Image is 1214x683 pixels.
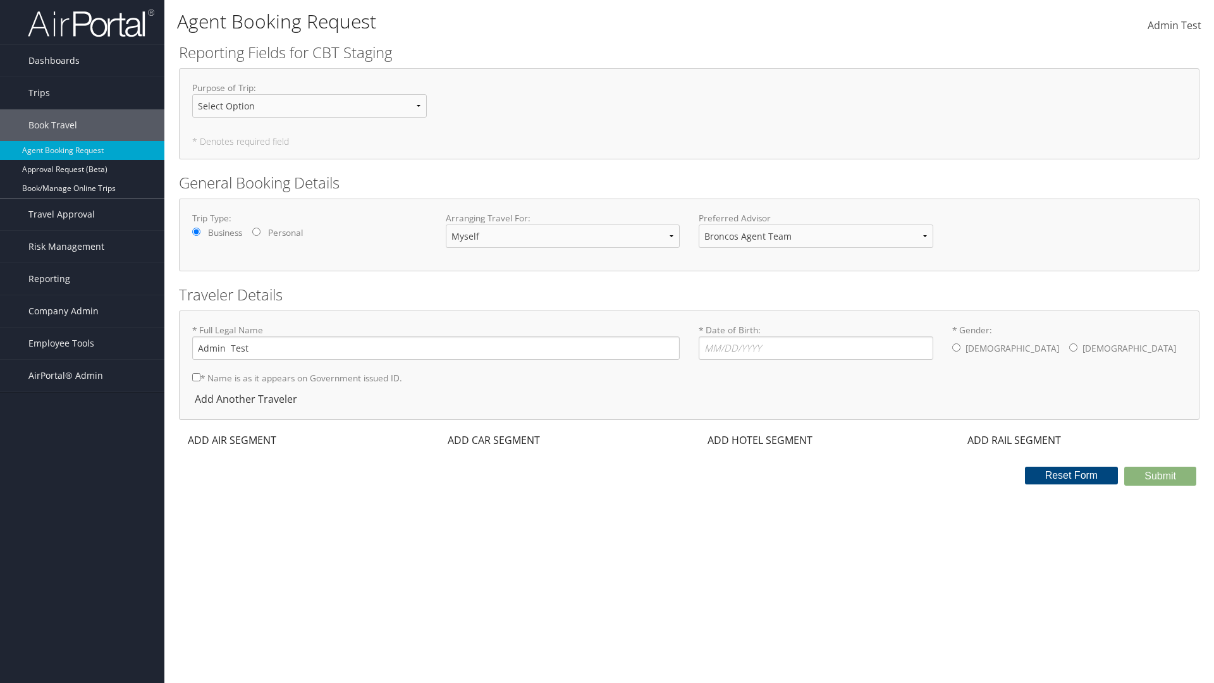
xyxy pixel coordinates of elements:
[208,226,242,239] label: Business
[446,212,680,225] label: Arranging Travel For:
[179,433,283,448] div: ADD AIR SEGMENT
[192,94,427,118] select: Purpose of Trip:
[28,295,99,327] span: Company Admin
[192,82,427,128] label: Purpose of Trip :
[28,328,94,359] span: Employee Tools
[28,77,50,109] span: Trips
[699,324,933,360] label: * Date of Birth:
[1148,6,1201,46] a: Admin Test
[28,199,95,230] span: Travel Approval
[28,109,77,141] span: Book Travel
[952,343,960,352] input: * Gender:[DEMOGRAPHIC_DATA][DEMOGRAPHIC_DATA]
[28,8,154,38] img: airportal-logo.png
[28,231,104,262] span: Risk Management
[192,324,680,360] label: * Full Legal Name
[179,42,1199,63] h2: Reporting Fields for CBT Staging
[192,366,402,390] label: * Name is as it appears on Government issued ID.
[28,360,103,391] span: AirPortal® Admin
[966,336,1059,360] label: [DEMOGRAPHIC_DATA]
[952,324,1187,362] label: * Gender:
[1069,343,1077,352] input: * Gender:[DEMOGRAPHIC_DATA][DEMOGRAPHIC_DATA]
[699,433,819,448] div: ADD HOTEL SEGMENT
[179,284,1199,305] h2: Traveler Details
[268,226,303,239] label: Personal
[192,212,427,225] label: Trip Type:
[959,433,1067,448] div: ADD RAIL SEGMENT
[28,45,80,77] span: Dashboards
[1025,467,1119,484] button: Reset Form
[439,433,546,448] div: ADD CAR SEGMENT
[192,137,1186,146] h5: * Denotes required field
[1124,467,1196,486] button: Submit
[192,336,680,360] input: * Full Legal Name
[177,8,860,35] h1: Agent Booking Request
[28,263,70,295] span: Reporting
[192,391,303,407] div: Add Another Traveler
[699,336,933,360] input: * Date of Birth:
[1148,18,1201,32] span: Admin Test
[192,373,200,381] input: * Name is as it appears on Government issued ID.
[1082,336,1176,360] label: [DEMOGRAPHIC_DATA]
[699,212,933,225] label: Preferred Advisor
[179,172,1199,194] h2: General Booking Details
